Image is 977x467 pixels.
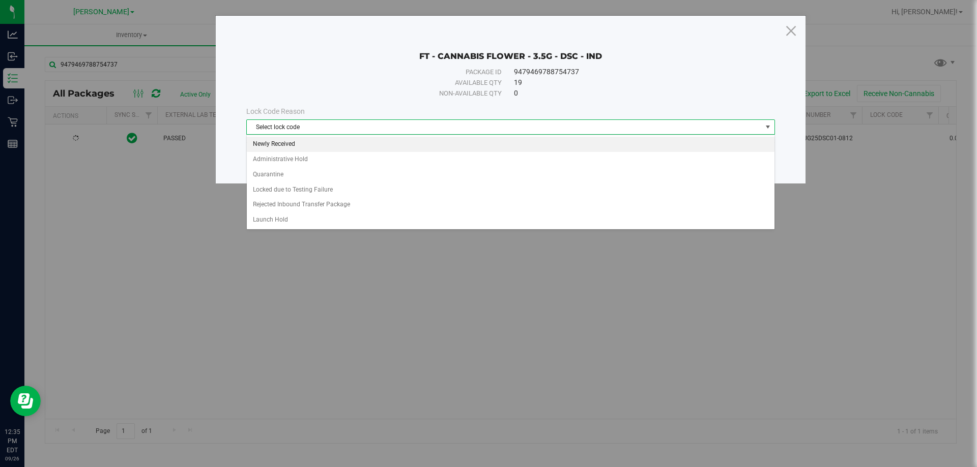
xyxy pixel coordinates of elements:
[269,67,502,77] div: Package ID
[514,77,752,88] div: 19
[247,197,774,212] li: Rejected Inbound Transfer Package
[246,36,775,61] div: FT - CANNABIS FLOWER - 3.5G - DSC - IND
[762,120,774,134] span: select
[247,120,762,134] span: Select lock code
[247,167,774,182] li: Quarantine
[247,182,774,198] li: Locked due to Testing Failure
[269,88,502,99] div: Non-available qty
[247,212,774,228] li: Launch Hold
[514,88,752,99] div: 0
[247,137,774,152] li: Newly Received
[246,107,305,115] span: Lock Code Reason
[514,67,752,77] div: 9479469788754737
[10,386,41,416] iframe: Resource center
[247,152,774,167] li: Administrative Hold
[269,78,502,88] div: Available qty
